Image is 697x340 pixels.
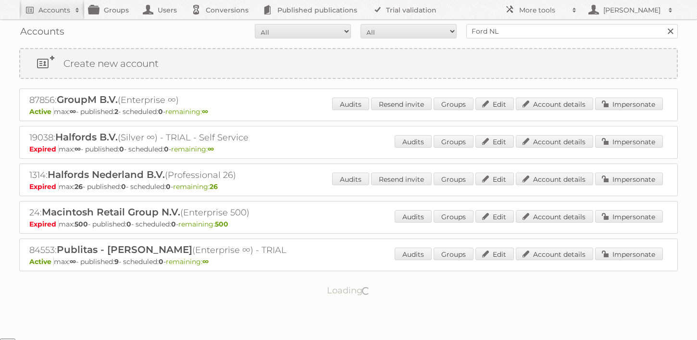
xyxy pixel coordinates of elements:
[158,107,163,116] strong: 0
[38,5,70,15] h2: Accounts
[434,210,473,223] a: Groups
[29,257,668,266] p: max: - published: - scheduled: -
[475,210,514,223] a: Edit
[57,244,192,255] span: Publitas - [PERSON_NAME]
[595,248,663,260] a: Impersonate
[29,94,366,106] h2: 87856: (Enterprise ∞)
[395,248,432,260] a: Audits
[332,173,369,185] a: Audits
[595,98,663,110] a: Impersonate
[114,257,119,266] strong: 9
[595,173,663,185] a: Impersonate
[202,107,208,116] strong: ∞
[166,257,209,266] span: remaining:
[165,107,208,116] span: remaining:
[202,257,209,266] strong: ∞
[29,145,59,153] span: Expired
[75,145,81,153] strong: ∞
[166,182,171,191] strong: 0
[516,173,593,185] a: Account details
[516,98,593,110] a: Account details
[29,206,366,219] h2: 24: (Enterprise 500)
[159,257,163,266] strong: 0
[371,173,432,185] a: Resend invite
[516,248,593,260] a: Account details
[434,248,473,260] a: Groups
[29,169,366,181] h2: 1314: (Professional 26)
[29,244,366,256] h2: 84553: (Enterprise ∞) - TRIAL
[475,135,514,148] a: Edit
[29,107,54,116] span: Active
[208,145,214,153] strong: ∞
[57,94,118,105] span: GroupM B.V.
[29,182,668,191] p: max: - published: - scheduled: -
[434,173,473,185] a: Groups
[126,220,131,228] strong: 0
[475,98,514,110] a: Edit
[516,135,593,148] a: Account details
[75,220,88,228] strong: 500
[48,169,165,180] span: Halfords Nederland B.V.
[173,182,218,191] span: remaining:
[55,131,118,143] span: Halfords B.V.
[29,220,59,228] span: Expired
[20,49,677,78] a: Create new account
[119,145,124,153] strong: 0
[70,107,76,116] strong: ∞
[29,145,668,153] p: max: - published: - scheduled: -
[371,98,432,110] a: Resend invite
[42,206,180,218] span: Macintosh Retail Group N.V.
[601,5,663,15] h2: [PERSON_NAME]
[29,257,54,266] span: Active
[70,257,76,266] strong: ∞
[171,145,214,153] span: remaining:
[164,145,169,153] strong: 0
[171,220,176,228] strong: 0
[595,135,663,148] a: Impersonate
[595,210,663,223] a: Impersonate
[516,210,593,223] a: Account details
[215,220,228,228] strong: 500
[114,107,118,116] strong: 2
[210,182,218,191] strong: 26
[121,182,126,191] strong: 0
[297,281,401,300] p: Loading
[434,135,473,148] a: Groups
[475,248,514,260] a: Edit
[29,182,59,191] span: Expired
[519,5,567,15] h2: More tools
[434,98,473,110] a: Groups
[475,173,514,185] a: Edit
[29,107,668,116] p: max: - published: - scheduled: -
[75,182,83,191] strong: 26
[395,210,432,223] a: Audits
[29,131,366,144] h2: 19038: (Silver ∞) - TRIAL - Self Service
[395,135,432,148] a: Audits
[178,220,228,228] span: remaining:
[29,220,668,228] p: max: - published: - scheduled: -
[332,98,369,110] a: Audits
